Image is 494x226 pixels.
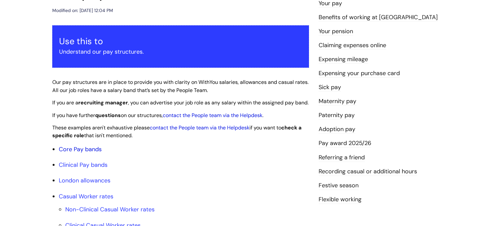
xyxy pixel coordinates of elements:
[65,206,155,213] a: Non-Clinical Casual Worker rates
[319,125,355,134] a: Adoption pay
[59,177,110,184] a: London allowances
[319,97,356,106] a: Maternity pay
[52,124,301,139] span: These examples aren't exhaustive please if you want to that isn't mentioned.
[319,139,371,148] a: Pay award 2025/26
[319,83,341,92] a: Sick pay
[52,79,309,94] span: Our pay structures are in place to provide you with clarity on WithYou salaries, allowances and c...
[59,193,113,200] a: Casual Worker rates
[319,13,438,22] a: Benefits of working at [GEOGRAPHIC_DATA]
[52,99,309,106] span: If you are a , you can advertise your job role as any salary within the assigned pay band.
[95,112,121,119] strong: questions
[319,69,400,78] a: Expensing your purchase card
[319,167,417,176] a: Recording casual or additional hours
[59,36,302,47] h3: Use this to
[319,153,365,162] a: Referring a friend
[319,55,368,64] a: Expensing mileage
[319,41,386,50] a: Claiming expenses online
[52,7,113,15] div: Modified on: [DATE] 12:04 PM
[59,145,102,153] a: Core Pay bands
[59,161,108,169] a: Clinical Pay bands
[52,112,263,119] span: If you have further on our structures, .
[163,112,262,119] a: contact the People team via the Helpdesk
[319,181,359,190] a: Festive season
[150,124,249,131] a: contact the People team via the Helpdesk
[59,47,302,57] p: Understand our pay structures.
[78,99,128,106] strong: recruiting manager
[319,195,361,204] a: Flexible working
[319,27,353,36] a: Your pension
[319,111,355,120] a: Paternity pay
